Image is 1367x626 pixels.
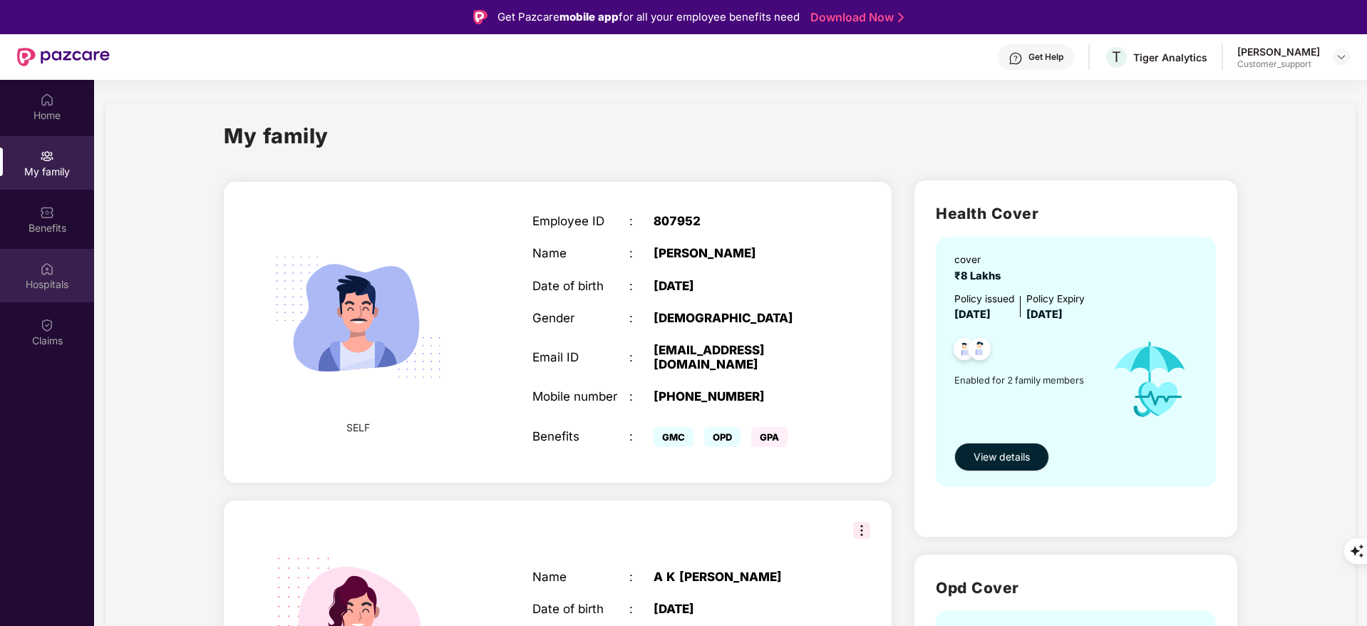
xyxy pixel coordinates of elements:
[629,429,654,443] div: :
[532,429,629,443] div: Benefits
[936,202,1216,225] h2: Health Cover
[898,10,904,25] img: Stroke
[962,334,997,369] img: svg+xml;base64,PHN2ZyB4bWxucz0iaHR0cDovL3d3dy53My5vcmcvMjAwMC9zdmciIHdpZHRoPSI0OC45NDMiIGhlaWdodD...
[532,246,629,260] div: Name
[654,602,823,616] div: [DATE]
[954,308,991,321] span: [DATE]
[629,570,654,584] div: :
[255,215,460,420] img: svg+xml;base64,PHN2ZyB4bWxucz0iaHR0cDovL3d3dy53My5vcmcvMjAwMC9zdmciIHdpZHRoPSIyMjQiIGhlaWdodD0iMT...
[17,48,110,66] img: New Pazcare Logo
[654,214,823,228] div: 807952
[532,350,629,364] div: Email ID
[629,389,654,404] div: :
[629,214,654,228] div: :
[532,214,629,228] div: Employee ID
[224,120,329,152] h1: My family
[629,279,654,293] div: :
[40,318,54,332] img: svg+xml;base64,PHN2ZyBpZD0iQ2xhaW0iIHhtbG5zPSJodHRwOi8vd3d3LnczLm9yZy8yMDAwL3N2ZyIgd2lkdGg9IjIwIi...
[473,10,488,24] img: Logo
[1026,308,1063,321] span: [DATE]
[704,427,741,447] span: OPD
[1237,45,1320,58] div: [PERSON_NAME]
[1026,292,1085,307] div: Policy Expiry
[974,449,1030,465] span: View details
[954,270,1006,282] span: ₹8 Lakhs
[654,343,823,371] div: [EMAIL_ADDRESS][DOMAIN_NAME]
[532,311,629,325] div: Gender
[559,10,619,24] strong: mobile app
[1028,51,1063,63] div: Get Help
[954,373,1098,387] span: Enabled for 2 family members
[654,279,823,293] div: [DATE]
[497,9,800,26] div: Get Pazcare for all your employee benefits need
[629,350,654,364] div: :
[629,246,654,260] div: :
[751,427,788,447] span: GPA
[532,389,629,404] div: Mobile number
[954,252,1006,268] div: cover
[654,389,823,404] div: [PHONE_NUMBER]
[532,570,629,584] div: Name
[810,10,899,25] a: Download Now
[40,262,54,276] img: svg+xml;base64,PHN2ZyBpZD0iSG9zcGl0YWxzIiB4bWxucz0iaHR0cDovL3d3dy53My5vcmcvMjAwMC9zdmciIHdpZHRoPS...
[40,205,54,220] img: svg+xml;base64,PHN2ZyBpZD0iQmVuZWZpdHMiIHhtbG5zPSJodHRwOi8vd3d3LnczLm9yZy8yMDAwL3N2ZyIgd2lkdGg9Ij...
[654,570,823,584] div: A K [PERSON_NAME]
[40,93,54,107] img: svg+xml;base64,PHN2ZyBpZD0iSG9tZSIgeG1sbnM9Imh0dHA6Ly93d3cudzMub3JnLzIwMDAvc3ZnIiB3aWR0aD0iMjAiIG...
[532,602,629,616] div: Date of birth
[1133,51,1207,64] div: Tiger Analytics
[629,602,654,616] div: :
[1009,51,1023,66] img: svg+xml;base64,PHN2ZyBpZD0iSGVscC0zMngzMiIgeG1sbnM9Imh0dHA6Ly93d3cudzMub3JnLzIwMDAvc3ZnIiB3aWR0aD...
[654,427,693,447] span: GMC
[853,522,870,539] img: svg+xml;base64,PHN2ZyB3aWR0aD0iMzIiIGhlaWdodD0iMzIiIHZpZXdCb3g9IjAgMCAzMiAzMiIgZmlsbD0ibm9uZSIgeG...
[947,334,982,369] img: svg+xml;base64,PHN2ZyB4bWxucz0iaHR0cDovL3d3dy53My5vcmcvMjAwMC9zdmciIHdpZHRoPSI0OC45NDMiIGhlaWdodD...
[954,443,1049,471] button: View details
[1336,51,1347,63] img: svg+xml;base64,PHN2ZyBpZD0iRHJvcGRvd24tMzJ4MzIiIHhtbG5zPSJodHRwOi8vd3d3LnczLm9yZy8yMDAwL3N2ZyIgd2...
[936,576,1216,600] h2: Opd Cover
[532,279,629,293] div: Date of birth
[1112,48,1121,66] span: T
[954,292,1014,307] div: Policy issued
[40,149,54,163] img: svg+xml;base64,PHN2ZyB3aWR0aD0iMjAiIGhlaWdodD0iMjAiIHZpZXdCb3g9IjAgMCAyMCAyMCIgZmlsbD0ibm9uZSIgeG...
[629,311,654,325] div: :
[1237,58,1320,70] div: Customer_support
[654,311,823,325] div: [DEMOGRAPHIC_DATA]
[346,420,370,436] span: SELF
[654,246,823,260] div: [PERSON_NAME]
[1098,324,1202,436] img: icon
